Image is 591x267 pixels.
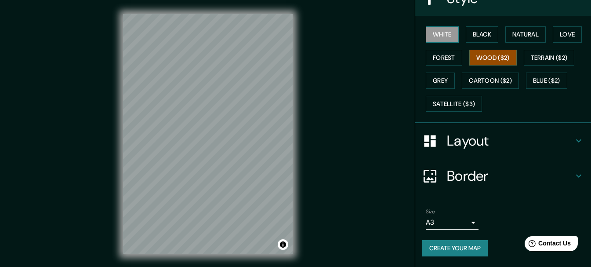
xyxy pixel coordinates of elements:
button: Toggle attribution [278,239,288,250]
button: Create your map [422,240,488,256]
div: Layout [415,123,591,158]
button: Wood ($2) [469,50,517,66]
button: Natural [505,26,546,43]
button: Grey [426,73,455,89]
iframe: Help widget launcher [513,233,581,257]
h4: Border [447,167,573,185]
button: Blue ($2) [526,73,567,89]
button: Terrain ($2) [524,50,575,66]
h4: Layout [447,132,573,150]
button: Black [466,26,499,43]
button: White [426,26,459,43]
button: Love [553,26,582,43]
button: Satellite ($3) [426,96,482,112]
button: Forest [426,50,462,66]
div: Border [415,158,591,194]
button: Cartoon ($2) [462,73,519,89]
label: Size [426,208,435,216]
canvas: Map [123,14,293,254]
div: A3 [426,216,479,230]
